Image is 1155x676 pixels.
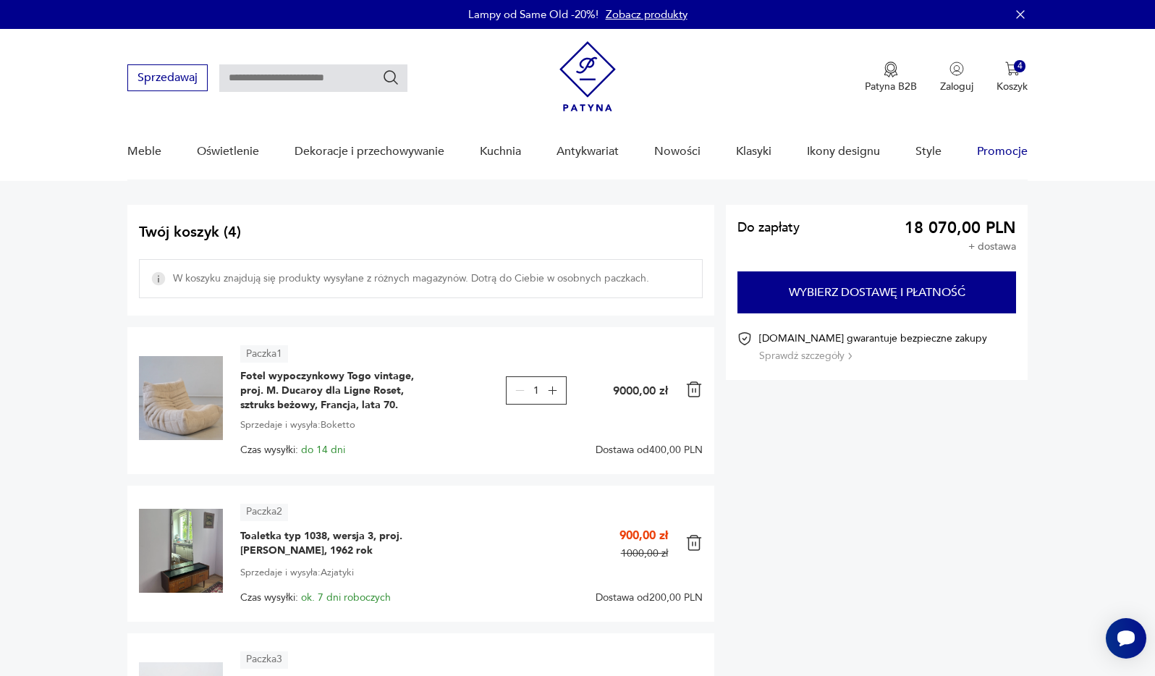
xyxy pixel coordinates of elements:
a: Klasyki [736,124,771,179]
p: Lampy od Same Old -20%! [468,7,598,22]
a: Oświetlenie [197,124,259,179]
button: Sprzedawaj [127,64,208,91]
button: Zaloguj [940,62,973,93]
img: Fotel wypoczynkowy Togo vintage, proj. M. Ducaroy dla Ligne Roset, sztruks beżowy, Francja, lata 70. [139,356,223,440]
h2: Twój koszyk ( 4 ) [139,222,703,242]
a: Zobacz produkty [606,7,687,22]
img: Toaletka typ 1038, wersja 3, proj. Marian Grabiński, 1962 rok [139,509,223,593]
img: Ikona medalu [884,62,898,77]
a: Style [915,124,942,179]
a: Nowości [654,124,701,179]
p: 1000,00 zł [621,546,668,560]
span: Dostawa od 200,00 PLN [596,592,703,604]
p: Koszyk [997,80,1028,93]
a: Antykwariat [557,124,619,179]
img: Ikonka użytkownika [949,62,964,76]
button: Patyna B2B [865,62,917,93]
a: Ikony designu [807,124,880,179]
a: Sprzedawaj [127,74,208,84]
span: Dostawa od 400,00 PLN [596,444,703,456]
span: Sprzedaje i wysyła: Azjatyki [240,565,354,580]
img: Ikona informacji [151,271,166,286]
span: ok. 7 dni roboczych [301,591,391,604]
p: 9000,00 zł [613,383,668,399]
img: Ikona kosza [685,381,703,398]
div: 4 [1014,60,1026,72]
span: Toaletka typ 1038, wersja 3, proj. [PERSON_NAME], 1962 rok [240,529,421,558]
button: 4Koszyk [997,62,1028,93]
a: Kuchnia [480,124,521,179]
p: 900,00 zł [619,528,668,544]
iframe: Smartsupp widget button [1106,618,1146,659]
span: Sprzedaje i wysyła: Boketto [240,417,355,433]
img: Ikona certyfikatu [737,331,752,346]
p: + dostawa [968,241,1016,253]
article: Paczka 3 [240,651,288,669]
img: Ikona koszyka [1005,62,1020,76]
article: Paczka 2 [240,504,288,521]
span: Fotel wypoczynkowy Togo vintage, proj. M. Ducaroy dla Ligne Roset, sztruks beżowy, Francja, lata 70. [240,369,421,413]
span: Czas wysyłki: [240,444,345,456]
a: Ikona medaluPatyna B2B [865,62,917,93]
a: Dekoracje i przechowywanie [295,124,444,179]
img: Ikona kosza [685,534,703,552]
p: W koszyku znajdują się produkty wysyłane z różnych magazynów. Dotrą do Ciebie w osobnych paczkach. [139,259,703,298]
a: Meble [127,124,161,179]
a: Promocje [977,124,1028,179]
img: Ikona strzałki w prawo [848,352,852,360]
img: Patyna - sklep z meblami i dekoracjami vintage [559,41,616,111]
article: Paczka 1 [240,345,288,363]
span: 1 [533,386,539,395]
button: Wybierz dostawę i płatność [737,271,1017,313]
span: Czas wysyłki: [240,592,391,604]
button: Sprawdź szczegóły [759,349,852,363]
p: Patyna B2B [865,80,917,93]
span: 18 070,00 PLN [905,222,1016,234]
span: do 14 dni [301,443,345,457]
p: Zaloguj [940,80,973,93]
button: Szukaj [382,69,399,86]
span: Do zapłaty [737,222,800,234]
div: [DOMAIN_NAME] gwarantuje bezpieczne zakupy [759,331,987,363]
